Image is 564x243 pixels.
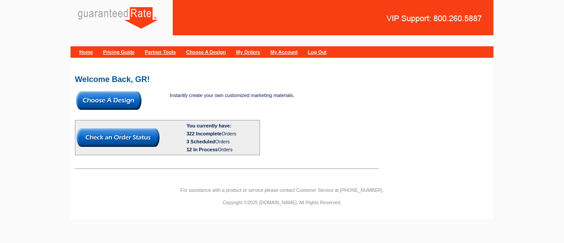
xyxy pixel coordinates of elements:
[170,93,294,98] span: Instantly create your own customized marketing materials.
[236,49,260,55] a: My Orders
[75,75,489,83] h2: Welcome Back, GR!
[186,147,218,152] span: 12 In Process
[186,130,258,153] div: Orders Orders Orders
[103,49,135,55] a: Pricing Guide
[70,186,493,194] p: For assistance with a product or service please contact Customer Service at [PHONE_NUMBER].
[308,49,327,55] a: Log Out
[186,49,226,55] a: Choose A Design
[76,91,141,110] img: button-choose-design.gif
[70,198,493,206] p: Copyright ©2025 [DOMAIN_NAME]. All Rights Reserved.
[186,123,231,128] b: You currently have:
[186,139,215,144] span: 3 Scheduled
[186,131,221,136] span: 322 Incomplete
[77,128,160,147] img: button-check-order-status.gif
[271,49,298,55] a: My Account
[145,49,176,55] a: Partner Tools
[79,49,93,55] a: Home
